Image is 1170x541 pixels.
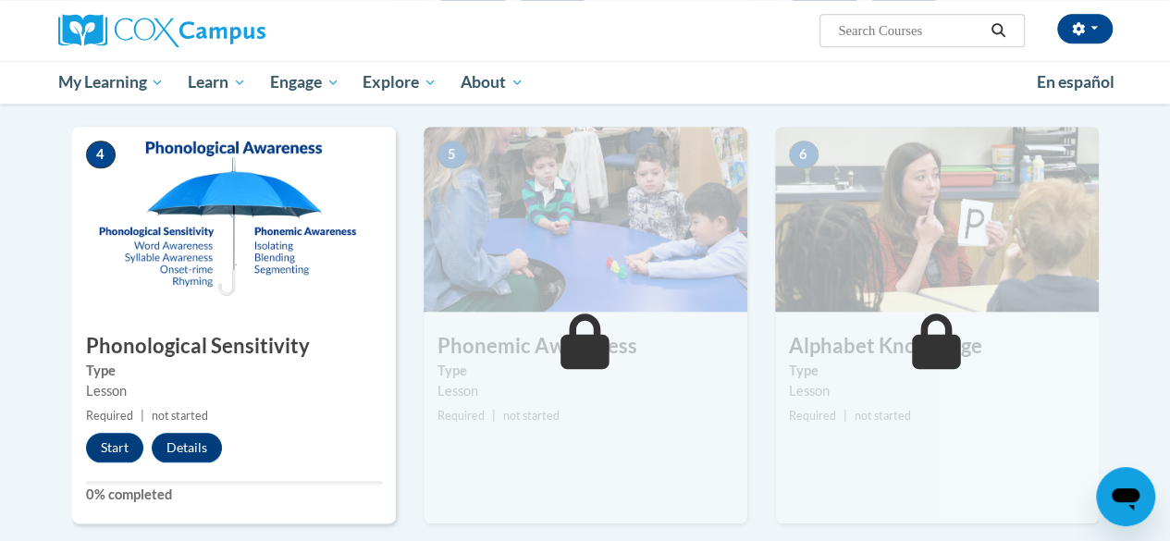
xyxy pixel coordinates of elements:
[44,61,1127,104] div: Main menu
[461,71,523,93] span: About
[58,14,265,47] img: Cox Campus
[188,71,246,93] span: Learn
[72,332,396,361] h3: Phonological Sensitivity
[351,61,449,104] a: Explore
[46,61,177,104] a: My Learning
[437,409,485,423] span: Required
[86,433,143,462] button: Start
[984,19,1012,42] button: Search
[270,71,339,93] span: Engage
[424,332,747,361] h3: Phonemic Awareness
[86,409,133,423] span: Required
[86,141,116,168] span: 4
[176,61,258,104] a: Learn
[437,141,467,168] span: 5
[775,127,1099,312] img: Course Image
[789,361,1085,381] label: Type
[86,381,382,401] div: Lesson
[72,127,396,312] img: Course Image
[437,381,733,401] div: Lesson
[1057,14,1113,43] button: Account Settings
[86,361,382,381] label: Type
[1025,63,1127,102] a: En español
[424,127,747,312] img: Course Image
[86,485,382,505] label: 0% completed
[152,409,208,423] span: not started
[141,409,144,423] span: |
[58,14,391,47] a: Cox Campus
[855,409,911,423] span: not started
[1096,467,1155,526] iframe: Button to launch messaging window
[844,409,847,423] span: |
[789,141,819,168] span: 6
[492,409,496,423] span: |
[363,71,437,93] span: Explore
[437,361,733,381] label: Type
[775,332,1099,361] h3: Alphabet Knowledge
[789,381,1085,401] div: Lesson
[1037,72,1115,92] span: En español
[57,71,164,93] span: My Learning
[503,409,560,423] span: not started
[789,409,836,423] span: Required
[258,61,351,104] a: Engage
[449,61,536,104] a: About
[836,19,984,42] input: Search Courses
[152,433,222,462] button: Details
